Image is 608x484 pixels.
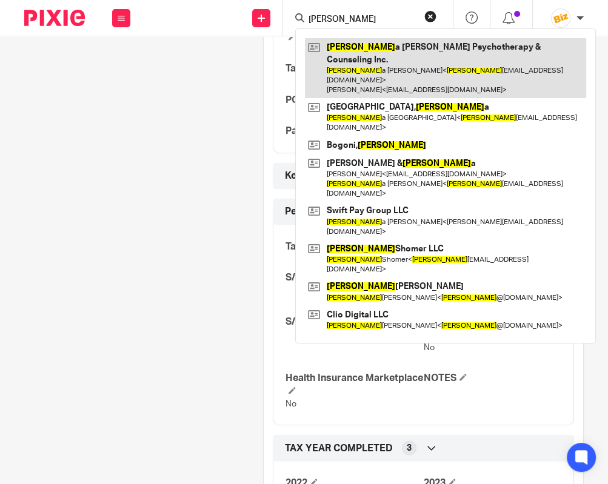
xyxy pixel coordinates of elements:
h4: POS System [286,94,423,107]
span: Personal Tax Information [285,205,400,218]
h4: S/P DOB [286,316,423,328]
input: Search [307,15,416,25]
button: Clear [424,10,436,22]
img: Pixie [24,10,85,26]
h4: Tax Type [286,62,423,75]
h4: S/P SSN [286,271,423,284]
h4: Password [286,125,423,138]
h4: NOTES [424,372,561,385]
img: siteIcon.png [551,8,570,28]
span: Key Dates [285,170,332,182]
span: No [286,400,296,408]
span: No [424,343,435,352]
span: TAX YEAR COMPLETED [285,442,393,455]
h4: Tax Payer SS# [286,240,423,253]
span: 3 [407,442,412,454]
h4: Health Insurance Marketplace [286,372,423,398]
